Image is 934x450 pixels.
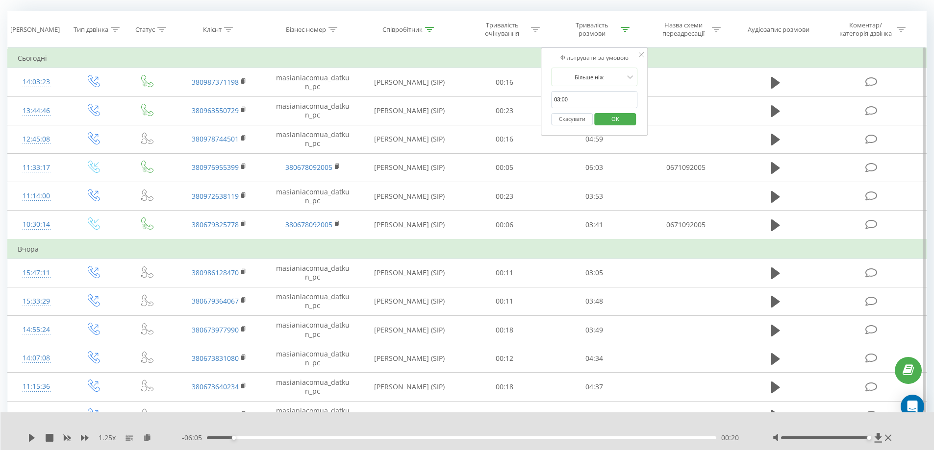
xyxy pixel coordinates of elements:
[99,433,116,443] span: 1.25 x
[192,354,239,363] a: 380673831080
[192,325,239,334] a: 380673977990
[203,25,222,34] div: Клієнт
[192,106,239,115] a: 380963550729
[18,187,55,206] div: 11:14:00
[286,25,326,34] div: Бізнес номер
[135,25,155,34] div: Статус
[18,406,55,425] div: 10:55:21
[266,401,359,430] td: masianiacomua_datkun_pc
[639,153,732,182] td: 0671092005
[359,373,460,401] td: [PERSON_NAME] (SIP)
[460,373,550,401] td: 00:18
[551,113,593,125] button: Скасувати
[266,182,359,211] td: masianiacomua_datkun_pc
[566,21,618,38] div: Тривалість розмови
[460,401,550,430] td: 00:26
[550,344,639,373] td: 04:34
[359,153,460,182] td: [PERSON_NAME] (SIP)
[359,259,460,287] td: [PERSON_NAME] (SIP)
[192,134,239,143] a: 380978744501
[382,25,423,34] div: Співробітник
[837,21,894,38] div: Коментар/категорія дзвінка
[359,316,460,344] td: [PERSON_NAME] (SIP)
[359,344,460,373] td: [PERSON_NAME] (SIP)
[359,96,460,125] td: [PERSON_NAME] (SIP)
[639,211,732,239] td: 0671092005
[901,395,924,418] div: Open Intercom Messenger
[359,401,460,430] td: [PERSON_NAME] (SIP)
[551,53,637,63] div: Фільтрувати за умовою
[8,48,927,68] td: Сьогодні
[192,77,239,87] a: 380987371198
[266,259,359,287] td: masianiacomua_datkun_pc
[550,373,639,401] td: 04:37
[18,320,55,339] div: 14:55:24
[18,349,55,368] div: 14:07:08
[18,215,55,234] div: 10:30:14
[266,68,359,96] td: masianiacomua_datkun_pc
[359,211,460,239] td: [PERSON_NAME] (SIP)
[18,263,55,283] div: 15:47:11
[550,287,639,315] td: 03:48
[460,287,550,315] td: 00:11
[460,211,550,239] td: 00:06
[182,433,207,443] span: - 06:05
[460,259,550,287] td: 00:11
[266,287,359,315] td: masianiacomua_datkun_pc
[550,125,639,153] td: 04:59
[460,316,550,344] td: 00:18
[192,410,239,420] a: 380678677443
[359,68,460,96] td: [PERSON_NAME] (SIP)
[460,96,550,125] td: 00:23
[192,191,239,201] a: 380972638119
[266,96,359,125] td: masianiacomua_datkun_pc
[460,153,550,182] td: 00:05
[266,373,359,401] td: masianiacomua_datkun_pc
[602,111,629,126] span: OK
[550,153,639,182] td: 06:03
[192,382,239,391] a: 380673640234
[232,436,236,440] div: Accessibility label
[460,344,550,373] td: 00:12
[550,211,639,239] td: 03:41
[721,433,739,443] span: 00:20
[359,125,460,153] td: [PERSON_NAME] (SIP)
[551,91,637,108] input: 00:00
[74,25,108,34] div: Тип дзвінка
[657,21,709,38] div: Назва схеми переадресації
[285,163,332,172] a: 380678092005
[18,101,55,120] div: 13:44:46
[359,287,460,315] td: [PERSON_NAME] (SIP)
[192,220,239,229] a: 380679325778
[18,130,55,149] div: 12:45:08
[460,125,550,153] td: 00:16
[359,182,460,211] td: [PERSON_NAME] (SIP)
[266,344,359,373] td: masianiacomua_datkun_pc
[550,182,639,211] td: 03:53
[18,292,55,311] div: 15:33:29
[550,401,639,430] td: 03:19
[18,377,55,396] div: 11:15:36
[192,296,239,306] a: 380679364067
[476,21,529,38] div: Тривалість очікування
[192,163,239,172] a: 380976955399
[748,25,809,34] div: Аудіозапис розмови
[18,158,55,177] div: 11:33:17
[285,220,332,229] a: 380678092005
[266,316,359,344] td: masianiacomua_datkun_pc
[10,25,60,34] div: [PERSON_NAME]
[460,68,550,96] td: 00:16
[8,239,927,259] td: Вчора
[550,259,639,287] td: 03:05
[266,125,359,153] td: masianiacomua_datkun_pc
[18,72,55,92] div: 14:03:23
[594,113,636,125] button: OK
[192,268,239,277] a: 380986128470
[867,436,871,440] div: Accessibility label
[460,182,550,211] td: 00:23
[550,316,639,344] td: 03:49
